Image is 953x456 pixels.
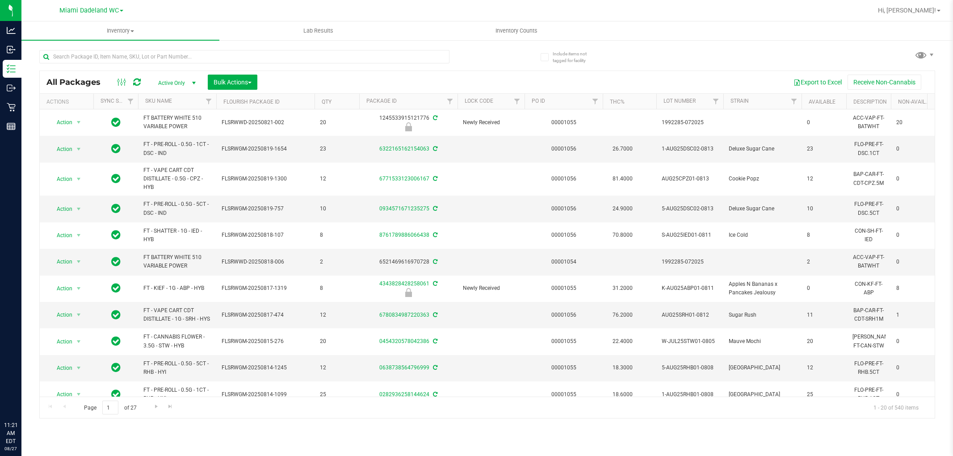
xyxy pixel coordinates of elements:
[73,143,84,155] span: select
[202,94,216,109] a: Filter
[49,116,73,129] span: Action
[73,173,84,185] span: select
[73,229,84,242] span: select
[852,226,886,245] div: CON-SH-FT-IED
[608,172,637,185] span: 81.4000
[73,388,84,401] span: select
[807,311,841,319] span: 11
[729,390,796,399] span: [GEOGRAPHIC_DATA]
[49,173,73,185] span: Action
[662,337,718,346] span: W-JUL25STW01-0805
[729,364,796,372] span: [GEOGRAPHIC_DATA]
[896,205,930,213] span: 0
[662,231,718,239] span: S-AUG25IED01-0811
[49,335,73,348] span: Action
[807,364,841,372] span: 12
[896,337,930,346] span: 0
[320,284,354,293] span: 8
[7,45,16,54] inline-svg: Inbound
[432,146,437,152] span: Sync from Compliance System
[358,258,459,266] div: 6521469616970728
[7,26,16,35] inline-svg: Analytics
[662,175,718,183] span: AUG25CPZ01-0813
[807,205,841,213] span: 10
[510,94,525,109] a: Filter
[49,229,73,242] span: Action
[432,312,437,318] span: Sync from Compliance System
[49,388,73,401] span: Action
[896,258,930,266] span: 0
[896,231,930,239] span: 0
[551,119,576,126] a: 00001055
[7,103,16,112] inline-svg: Retail
[320,311,354,319] span: 12
[788,75,848,90] button: Export to Excel
[852,359,886,377] div: FLO-PRE-FT-RHB.5CT
[291,27,345,35] span: Lab Results
[222,258,309,266] span: FLSRWWD-20250818-006
[729,231,796,239] span: Ice Cold
[320,364,354,372] span: 12
[39,50,449,63] input: Search Package ID, Item Name, SKU, Lot or Part Number...
[111,335,121,347] span: In Sync
[143,253,211,270] span: FT BATTERY WHITE 510 VARIABLE POWER
[143,140,211,157] span: FT - PRE-ROLL - 0.5G - 1CT - DSC - IND
[729,205,796,213] span: Deluxe Sugar Cane
[73,309,84,321] span: select
[432,115,437,121] span: Sync from Compliance System
[150,401,163,413] a: Go to the next page
[852,169,886,188] div: BAP-CAR-FT-CDT-CPZ.5M
[111,309,121,321] span: In Sync
[219,21,417,40] a: Lab Results
[551,259,576,265] a: 00001054
[222,364,309,372] span: FLSRWGM-20250814-1245
[852,139,886,158] div: FLO-PRE-FT-DSC.1CT
[432,280,437,287] span: Sync from Compliance System
[76,401,144,414] span: Page of 27
[111,202,121,215] span: In Sync
[49,143,73,155] span: Action
[662,390,718,399] span: 1-AUG25RHB01-0808
[551,205,576,212] a: 00001056
[320,145,354,153] span: 23
[608,202,637,215] span: 24.9000
[143,333,211,350] span: FT - CANNABIS FLOWER - 3.5G - STW - HYB
[807,231,841,239] span: 8
[143,386,211,403] span: FT - PRE-ROLL - 0.5G - 1CT - RHB - HYI
[111,388,121,401] span: In Sync
[143,306,211,323] span: FT - VAPE CART CDT DISTILLATE - 1G - SRH - HYS
[7,84,16,92] inline-svg: Outbound
[49,309,73,321] span: Action
[730,98,749,104] a: Strain
[143,114,211,131] span: FT BATTERY WHITE 510 VARIABLE POWER
[223,99,280,105] a: Flourish Package ID
[896,145,930,153] span: 0
[379,364,429,371] a: 0638738564796999
[111,116,121,129] span: In Sync
[432,338,437,344] span: Sync from Compliance System
[896,175,930,183] span: 0
[729,145,796,153] span: Deluxe Sugar Cane
[809,99,835,105] a: Available
[852,385,886,404] div: FLO-PRE-FT-RHB.1CT
[46,99,90,105] div: Actions
[852,113,886,132] div: ACC-VAP-FT-BATWHT
[729,175,796,183] span: Cookie Popz
[432,176,437,182] span: Sync from Compliance System
[322,99,332,105] a: Qty
[73,203,84,215] span: select
[222,284,309,293] span: FLSRWGM-20250817-1319
[222,390,309,399] span: FLSRWGM-20250814-1099
[465,98,493,104] a: Lock Code
[111,229,121,241] span: In Sync
[432,232,437,238] span: Sync from Compliance System
[588,94,603,109] a: Filter
[208,75,257,90] button: Bulk Actions
[143,360,211,377] span: FT - PRE-ROLL - 0.5G - 5CT - RHB - HYI
[222,311,309,319] span: FLSRWGM-20250817-474
[101,98,135,104] a: Sync Status
[852,332,886,351] div: [PERSON_NAME]-FT-CAN-STW
[709,94,723,109] a: Filter
[807,390,841,399] span: 25
[853,99,887,105] a: Description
